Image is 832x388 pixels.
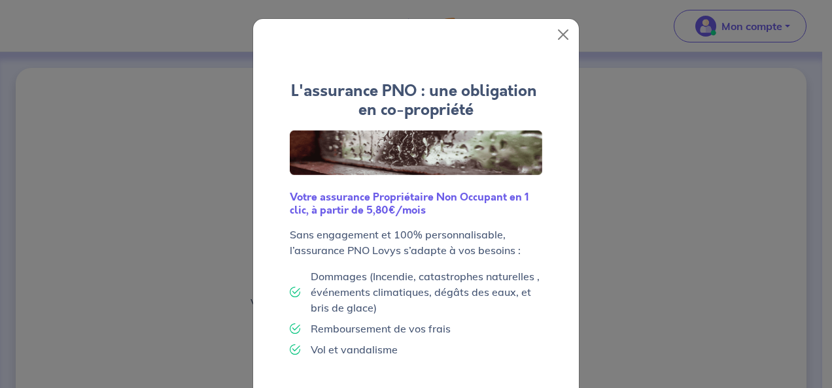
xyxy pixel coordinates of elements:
[311,321,451,336] p: Remboursement de vos frais
[290,227,542,258] p: Sans engagement et 100% personnalisable, l’assurance PNO Lovys s’adapte à vos besoins :
[311,342,398,357] p: Vol et vandalisme
[290,82,542,120] h4: L'assurance PNO : une obligation en co-propriété
[311,268,542,315] p: Dommages (Incendie, catastrophes naturelles , événements climatiques, dégâts des eaux, et bris de...
[290,191,542,216] h6: Votre assurance Propriétaire Non Occupant en 1 clic, à partir de 5,80€/mois
[553,24,574,45] button: Close
[290,130,542,176] img: Logo Lovys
